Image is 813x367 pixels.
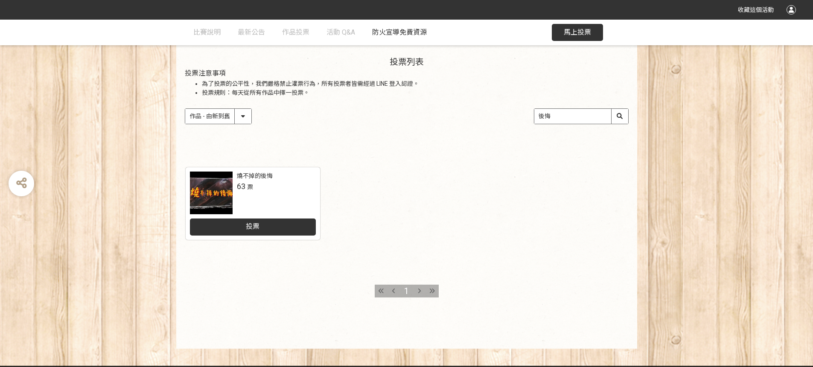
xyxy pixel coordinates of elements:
[326,20,355,45] a: 活動 Q&A
[372,20,427,45] a: 防火宣導免費資源
[185,57,629,67] h1: 投票列表
[185,69,226,77] span: 投票注意事項
[372,28,427,36] span: 防火宣導免費資源
[246,222,259,230] span: 投票
[202,79,629,88] li: 為了投票的公平性，我們嚴格禁止灌票行為，所有投票者皆需經過 LINE 登入認證。
[326,28,355,36] span: 活動 Q&A
[564,28,591,36] span: 馬上投票
[193,20,221,45] a: 比賽說明
[237,182,245,191] span: 63
[247,183,253,190] span: 票
[738,6,774,13] span: 收藏這個活動
[237,172,273,181] div: 燒不掉的後悔
[202,88,629,97] li: 投票規則：每天從所有作品中擇一投票。
[404,286,409,296] span: 1
[534,109,628,124] input: 搜尋作品
[193,28,221,36] span: 比賽說明
[238,20,265,45] a: 最新公告
[282,20,309,45] a: 作品投票
[238,28,265,36] span: 最新公告
[186,167,320,240] a: 燒不掉的後悔63票投票
[552,24,603,41] button: 馬上投票
[282,28,309,36] span: 作品投票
